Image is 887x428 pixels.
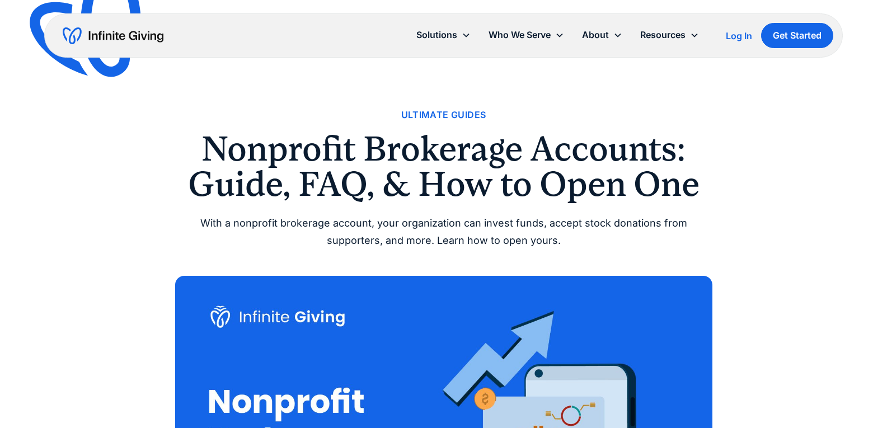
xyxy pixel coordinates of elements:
[726,31,752,40] div: Log In
[761,23,833,48] a: Get Started
[640,27,686,43] div: Resources
[175,131,712,201] h1: Nonprofit Brokerage Accounts: Guide, FAQ, & How to Open One
[582,27,609,43] div: About
[407,23,480,47] div: Solutions
[631,23,708,47] div: Resources
[63,27,163,45] a: home
[726,29,752,43] a: Log In
[175,215,712,249] div: With a nonprofit brokerage account, your organization can invest funds, accept stock donations fr...
[480,23,573,47] div: Who We Serve
[401,107,486,123] a: Ultimate Guides
[573,23,631,47] div: About
[489,27,551,43] div: Who We Serve
[416,27,457,43] div: Solutions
